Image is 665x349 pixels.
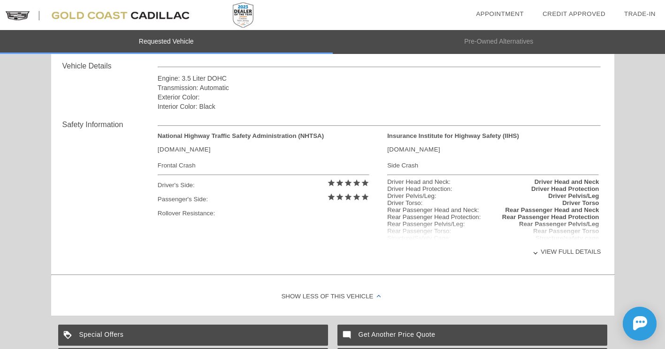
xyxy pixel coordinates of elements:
[387,159,599,171] div: Side Crash
[337,325,607,346] a: Get Another Price Quote
[58,325,328,346] a: Special Offers
[562,199,599,206] strong: Driver Torso
[535,178,599,185] strong: Driver Head and Neck
[158,192,369,206] div: Passenger's Side:
[158,132,324,139] strong: National Highway Traffic Safety Administration (NHTSA)
[352,193,361,201] i: star
[387,146,440,153] a: [DOMAIN_NAME]
[158,240,601,263] div: View full details
[58,325,79,346] img: ic_loyalty_white_24dp_2x.png
[361,193,369,201] i: star
[505,206,599,213] strong: Rear Passenger Head and Neck
[387,213,481,220] div: Rear Passenger Head Protection:
[387,206,479,213] div: Rear Passenger Head and Neck:
[387,192,436,199] div: Driver Pelvis/Leg:
[158,92,601,102] div: Exterior Color:
[327,193,336,201] i: star
[387,132,519,139] strong: Insurance Institute for Highway Safety (IIHS)
[624,10,656,17] a: Trade-In
[158,146,211,153] a: [DOMAIN_NAME]
[158,74,601,83] div: Engine: 3.5 Liter DOHC
[158,178,369,192] div: Driver's Side:
[158,206,369,220] div: Rollover Resistance:
[158,159,369,171] div: Frontal Crash
[502,213,599,220] strong: Rear Passenger Head Protection
[336,193,344,201] i: star
[327,179,336,187] i: star
[337,325,359,346] img: ic_mode_comment_white_24dp_2x.png
[387,199,422,206] div: Driver Torso:
[531,185,599,192] strong: Driver Head Protection
[543,10,605,17] a: Credit Approved
[548,192,599,199] strong: Driver Pelvis/Leg
[352,179,361,187] i: star
[361,179,369,187] i: star
[158,83,601,92] div: Transmission: Automatic
[519,220,599,228] strong: Rear Passenger Pelvis/Leg
[387,178,451,185] div: Driver Head and Neck:
[581,298,665,349] iframe: Chat Assistance
[387,220,465,228] div: Rear Passenger Pelvis/Leg:
[62,119,158,130] div: Safety Information
[158,102,601,111] div: Interior Color: Black
[62,61,158,72] div: Vehicle Details
[344,193,352,201] i: star
[336,179,344,187] i: star
[476,10,524,17] a: Appointment
[344,179,352,187] i: star
[387,185,452,192] div: Driver Head Protection:
[51,278,614,316] div: Show Less of this Vehicle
